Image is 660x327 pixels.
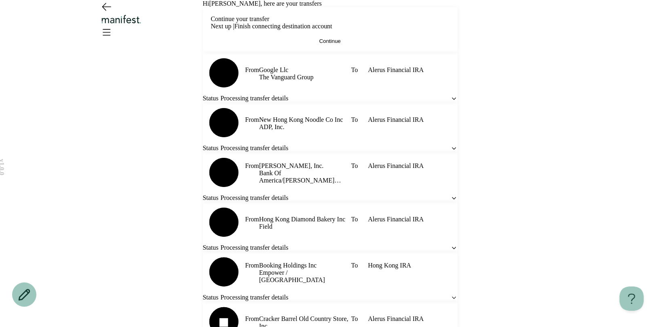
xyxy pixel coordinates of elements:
span: Processing transfer details [221,244,289,251]
span: Alerus Financial IRA [368,162,458,170]
span: Processing transfer details [221,194,289,202]
span: Alerus Financial IRA [368,216,458,223]
img: Manifest [100,15,143,24]
span: Processing transfer details [221,95,289,102]
span: Status [203,294,219,301]
span: Booking Holdings Inc [259,262,351,269]
span: To [351,262,358,269]
iframe: Toggle Customer Support [620,287,644,311]
span: Processing transfer details [221,294,289,301]
span: Hong Kong Diamond Bakery Inc [259,216,351,223]
span: To [351,162,358,170]
span: New Hong Kong Noodle Co Inc [259,116,351,123]
span: Status [203,194,219,202]
span: Processing transfer details [221,144,289,152]
span: Status [203,144,219,152]
span: Google Llc [259,66,351,74]
span: Field [259,223,351,230]
span: [PERSON_NAME], Inc. [259,162,351,170]
span: Alerus Financial IRA [368,66,458,74]
div: Logo [100,15,561,25]
span: Status [203,244,219,251]
span: The Vanguard Group [259,74,351,81]
span: To [351,66,358,74]
span: From [245,162,259,170]
span: From [245,66,259,74]
button: Open menu [100,25,113,38]
span: Bank Of America/[PERSON_NAME] [PERSON_NAME] [259,170,351,184]
span: Empower / [GEOGRAPHIC_DATA] [259,269,351,284]
span: Hong Kong IRA [368,262,458,269]
span: To [351,315,358,323]
span: From [245,262,259,269]
span: Alerus Financial IRA [368,116,458,123]
span: From [245,116,259,123]
span: From [245,315,259,323]
span: Alerus Financial IRA [368,315,458,323]
span: To [351,116,358,123]
span: ADP, Inc. [259,123,351,131]
span: From [245,216,259,223]
span: To [351,216,358,223]
span: Status [203,95,219,102]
